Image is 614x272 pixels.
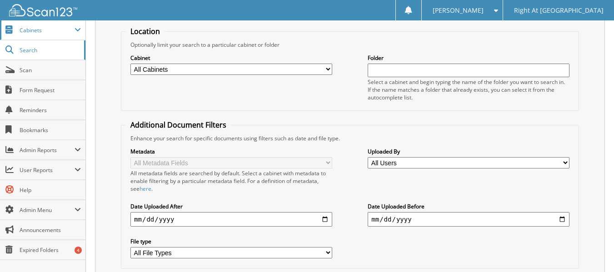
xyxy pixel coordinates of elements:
span: Form Request [20,86,81,94]
label: Date Uploaded After [130,203,332,210]
span: Help [20,186,81,194]
label: Metadata [130,148,332,155]
a: here [140,185,151,193]
span: Scan [20,66,81,74]
div: Optionally limit your search to a particular cabinet or folder [126,41,574,49]
div: 4 [75,247,82,254]
img: scan123-logo-white.svg [9,4,77,16]
label: File type [130,237,332,245]
label: Uploaded By [368,148,569,155]
span: Admin Reports [20,146,75,154]
span: Bookmarks [20,126,81,134]
div: All metadata fields are searched by default. Select a cabinet with metadata to enable filtering b... [130,169,332,193]
div: Select a cabinet and begin typing the name of the folder you want to search in. If the name match... [368,78,569,101]
iframe: Chat Widget [569,228,614,272]
span: User Reports [20,166,75,174]
span: Cabinets [20,26,75,34]
div: Enhance your search for specific documents using filters such as date and file type. [126,134,574,142]
span: Search [20,46,80,54]
span: Admin Menu [20,206,75,214]
legend: Additional Document Filters [126,120,231,130]
span: Expired Folders [20,246,81,254]
span: [PERSON_NAME] [433,8,484,13]
input: start [130,212,332,227]
span: Reminders [20,106,81,114]
label: Date Uploaded Before [368,203,569,210]
span: Right At [GEOGRAPHIC_DATA] [514,8,604,13]
label: Folder [368,54,569,62]
label: Cabinet [130,54,332,62]
legend: Location [126,26,165,36]
input: end [368,212,569,227]
span: Announcements [20,226,81,234]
